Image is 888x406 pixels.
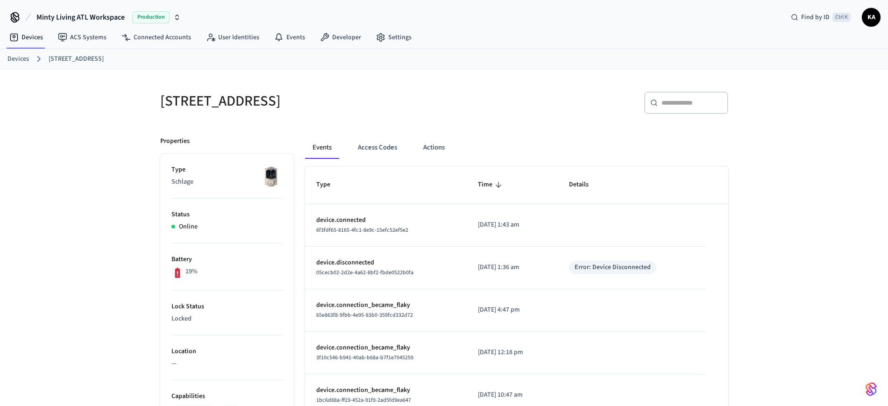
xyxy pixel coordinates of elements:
[569,178,601,192] span: Details
[316,226,408,234] span: 6f3fdf65-8165-4fc1-8e9c-15efc52ef5e2
[160,92,439,111] h5: [STREET_ADDRESS]
[313,29,369,46] a: Developer
[316,354,413,362] span: 3f10c546-b941-40ab-b68a-b7f1e7045259
[49,54,104,64] a: [STREET_ADDRESS]
[478,305,547,315] p: [DATE] 4:47 pm
[114,29,199,46] a: Connected Accounts
[478,348,547,357] p: [DATE] 12:18 pm
[160,136,190,146] p: Properties
[171,302,283,312] p: Lock Status
[316,258,455,268] p: device.disconnected
[179,222,198,232] p: Online
[863,9,880,26] span: KA
[478,390,547,400] p: [DATE] 10:47 am
[316,215,455,225] p: device.connected
[316,300,455,310] p: device.connection_became_flaky
[478,178,504,192] span: Time
[267,29,313,46] a: Events
[171,210,283,220] p: Status
[2,29,50,46] a: Devices
[171,177,283,187] p: Schlage
[862,8,881,27] button: KA
[316,396,411,404] span: 1bc6d88a-ff19-452a-91f9-2ad5fd9ea647
[316,178,342,192] span: Type
[132,11,170,23] span: Production
[575,263,651,272] div: Error: Device Disconnected
[7,54,29,64] a: Devices
[478,220,547,230] p: [DATE] 1:43 am
[832,13,851,22] span: Ctrl K
[50,29,114,46] a: ACS Systems
[369,29,419,46] a: Settings
[416,136,452,159] button: Actions
[171,359,283,369] p: —
[171,347,283,356] p: Location
[171,165,283,175] p: Type
[171,314,283,324] p: Locked
[171,392,283,401] p: Capabilities
[801,13,830,22] span: Find by ID
[36,12,125,23] span: Minty Living ATL Workspace
[866,382,877,397] img: SeamLogoGradient.69752ec5.svg
[305,136,728,159] div: ant example
[350,136,405,159] button: Access Codes
[259,165,283,188] img: Schlage Sense Smart Deadbolt with Camelot Trim, Front
[199,29,267,46] a: User Identities
[316,269,413,277] span: 05cecb02-2d2e-4a62-8bf2-fbde0522b0fa
[783,9,858,26] div: Find by IDCtrl K
[316,343,455,353] p: device.connection_became_flaky
[171,255,283,264] p: Battery
[185,267,198,277] p: 19%
[316,385,455,395] p: device.connection_became_flaky
[305,136,339,159] button: Events
[478,263,547,272] p: [DATE] 1:36 am
[316,311,413,319] span: 65e863f8-9fbb-4e95-83b0-359fcd332d72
